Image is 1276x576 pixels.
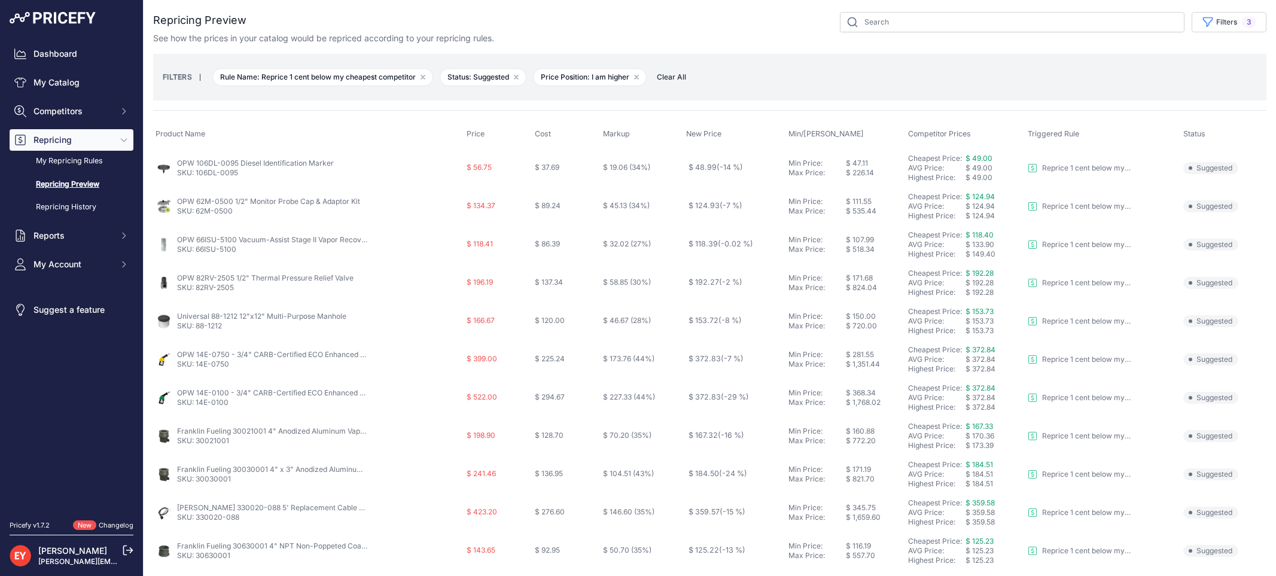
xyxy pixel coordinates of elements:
[966,403,995,412] span: $ 372.84
[689,392,749,401] span: $ 372.83
[846,436,903,446] div: $ 772.20
[908,173,955,182] a: Highest Price:
[1042,316,1132,326] p: Reprice 1 cent below my cheapest competitor
[467,163,492,172] span: $ 56.75
[535,469,563,478] span: $ 136.95
[788,245,846,254] div: Max Price:
[467,507,497,516] span: $ 423.20
[1242,16,1256,28] span: 3
[966,460,993,469] a: $ 184.51
[788,129,864,138] span: Min/[PERSON_NAME]
[908,249,955,258] a: Highest Price:
[966,240,1023,249] div: $ 133.90
[966,364,995,373] span: $ 372.84
[177,474,231,483] a: SKU: 30030001
[719,278,742,287] span: (-2 %)
[1028,431,1132,441] a: Reprice 1 cent below my cheapest competitor
[966,431,1023,441] div: $ 170.36
[10,12,96,24] img: Pricefy Logo
[651,71,692,83] button: Clear All
[788,513,846,522] div: Max Price:
[908,364,955,373] a: Highest Price:
[788,436,846,446] div: Max Price:
[966,498,995,507] a: $ 359.58
[720,201,742,210] span: (-7 %)
[689,469,747,478] span: $ 184.50
[966,470,1023,479] div: $ 184.51
[177,426,440,435] a: Franklin Fueling 30021001 4" Anodized Aluminum Vapor Check Valve Adapter
[908,307,962,316] a: Cheapest Price:
[908,316,966,326] div: AVG Price:
[846,273,903,283] div: $ 171.68
[788,273,846,283] div: Min Price:
[177,398,229,407] a: SKU: 14E-0100
[966,326,994,335] span: $ 153.73
[908,278,966,288] div: AVG Price:
[788,235,846,245] div: Min Price:
[966,230,994,239] span: $ 118.40
[908,422,962,431] a: Cheapest Price:
[603,278,651,287] span: $ 58.85 (30%)
[163,72,192,81] small: FILTERS
[177,245,236,254] a: SKU: 66ISU-5100
[177,513,239,522] a: SKU: 330020-088
[603,201,650,210] span: $ 45.13 (34%)
[177,273,354,282] a: OPW 82RV-2505 1/2" Thermal Pressure Relief Valve
[603,316,651,325] span: $ 46.67 (28%)
[908,163,966,173] div: AVG Price:
[966,192,995,201] span: $ 124.94
[1183,129,1205,138] span: Status
[719,545,745,554] span: (-13 %)
[966,422,993,431] a: $ 167.33
[1042,278,1132,288] p: Reprice 1 cent below my cheapest competitor
[1183,392,1238,404] span: Suggested
[966,202,1023,211] div: $ 124.94
[788,283,846,292] div: Max Price:
[177,465,458,474] a: Franklin Fueling 30030001 4" x 3" Anodized Aluminum Vapor Check Valve Adapter
[908,517,955,526] a: Highest Price:
[603,129,630,138] span: Markup
[966,269,994,278] a: $ 192.28
[788,398,846,407] div: Max Price:
[603,239,651,248] span: $ 32.02 (27%)
[73,520,96,531] span: New
[153,12,246,29] h2: Repricing Preview
[908,498,962,507] a: Cheapest Price:
[908,211,955,220] a: Highest Price:
[788,197,846,206] div: Min Price:
[1183,468,1238,480] span: Suggested
[788,159,846,168] div: Min Price:
[1042,508,1132,517] p: Reprice 1 cent below my cheapest competitor
[535,163,559,172] span: $ 37.69
[966,345,995,354] a: $ 372.84
[1042,355,1132,364] p: Reprice 1 cent below my cheapest competitor
[846,283,903,292] div: $ 824.04
[1183,353,1238,365] span: Suggested
[689,507,745,516] span: $ 359.57
[908,240,966,249] div: AVG Price:
[177,197,360,206] a: OPW 62M-0500 1/2" Monitor Probe Cap & Adaptor Kit
[1183,277,1238,289] span: Suggested
[908,393,966,403] div: AVG Price:
[966,355,1023,364] div: $ 372.84
[535,129,551,138] span: Cost
[689,239,753,248] span: $ 118.39
[603,469,654,478] span: $ 104.51 (43%)
[1042,546,1132,556] p: Reprice 1 cent below my cheapest competitor
[788,388,846,398] div: Min Price:
[846,388,903,398] div: $ 368.34
[10,520,50,531] div: Pricefy v1.7.2
[788,465,846,474] div: Min Price:
[966,383,995,392] span: $ 372.84
[177,283,234,292] a: SKU: 82RV-2505
[1028,470,1132,479] a: Reprice 1 cent below my cheapest competitor
[177,551,230,560] a: SKU: 30630001
[10,151,133,172] a: My Repricing Rules
[718,316,742,325] span: (-8 %)
[1183,239,1238,251] span: Suggested
[966,537,994,545] a: $ 125.23
[153,32,494,44] p: See how the prices in your catalog would be repriced according to your repricing rules.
